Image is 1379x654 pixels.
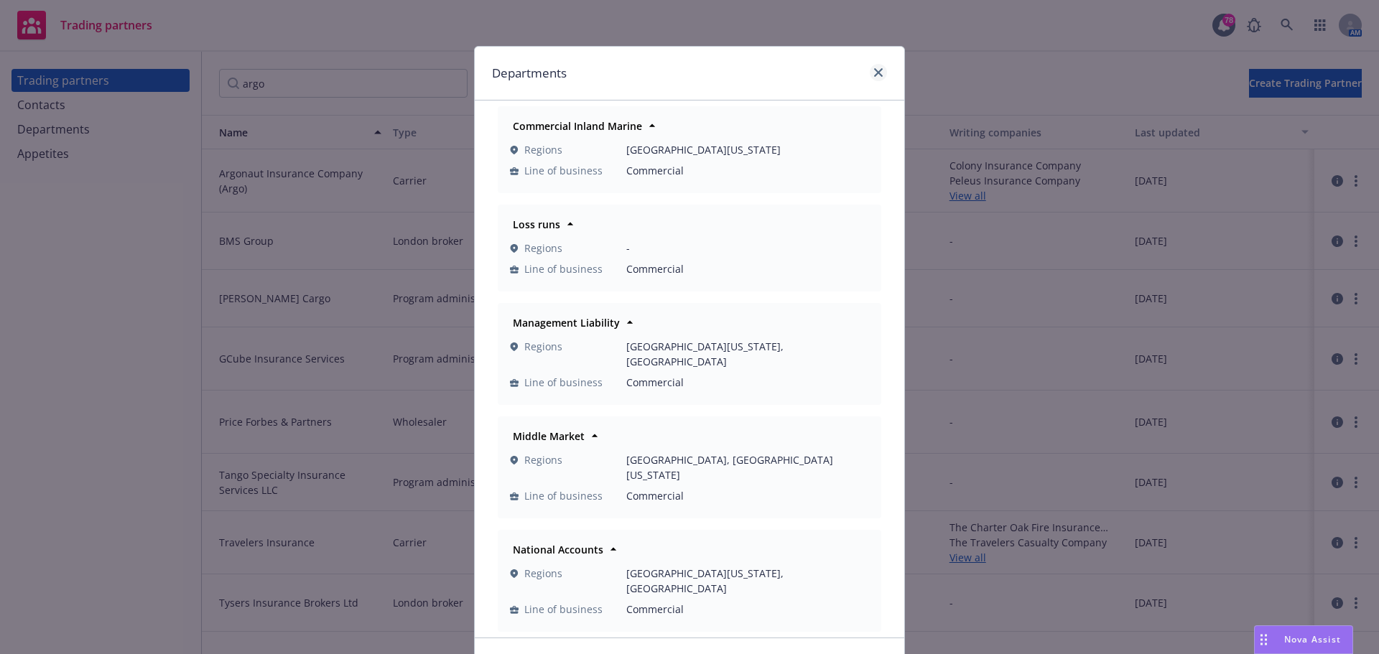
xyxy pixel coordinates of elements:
[626,602,869,617] span: Commercial
[1254,625,1353,654] button: Nova Assist
[524,602,603,617] span: Line of business
[626,375,869,390] span: Commercial
[1255,626,1273,653] div: Drag to move
[524,375,603,390] span: Line of business
[626,142,869,157] span: [GEOGRAPHIC_DATA][US_STATE]
[524,488,603,503] span: Line of business
[626,261,869,276] span: Commercial
[626,452,869,482] span: [GEOGRAPHIC_DATA], [GEOGRAPHIC_DATA][US_STATE]
[513,218,560,231] strong: Loss runs
[870,64,887,81] a: close
[513,429,585,443] strong: Middle Market
[524,240,562,256] span: Regions
[513,543,603,556] strong: National Accounts
[626,339,869,369] span: [GEOGRAPHIC_DATA][US_STATE], [GEOGRAPHIC_DATA]
[1284,633,1341,645] span: Nova Assist
[513,316,620,330] strong: Management Liability
[626,566,869,596] span: [GEOGRAPHIC_DATA][US_STATE], [GEOGRAPHIC_DATA]
[626,163,869,178] span: Commercial
[626,240,869,256] span: -
[524,142,562,157] span: Regions
[524,261,603,276] span: Line of business
[524,452,562,467] span: Regions
[513,119,642,133] strong: Commercial Inland Marine
[524,566,562,581] span: Regions
[524,339,562,354] span: Regions
[524,163,603,178] span: Line of business
[492,64,567,83] h1: Departments
[626,488,869,503] span: Commercial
